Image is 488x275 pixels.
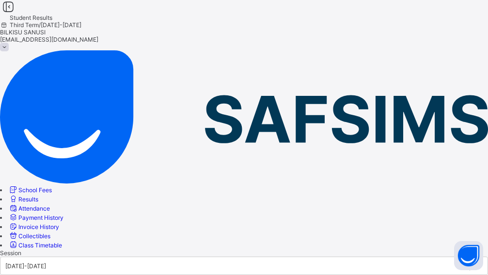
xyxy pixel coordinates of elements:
[18,205,50,212] span: Attendance
[8,205,50,212] a: Attendance
[10,14,52,21] span: Student Results
[18,186,52,194] span: School Fees
[8,223,59,230] a: Invoice History
[5,262,46,270] div: [DATE]-[DATE]
[8,196,38,203] a: Results
[8,232,50,240] a: Collectibles
[18,242,62,249] span: Class Timetable
[18,196,38,203] span: Results
[8,186,52,194] a: School Fees
[18,214,63,221] span: Payment History
[8,242,62,249] a: Class Timetable
[18,223,59,230] span: Invoice History
[18,232,50,240] span: Collectibles
[454,241,483,270] button: Open asap
[8,214,63,221] a: Payment History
